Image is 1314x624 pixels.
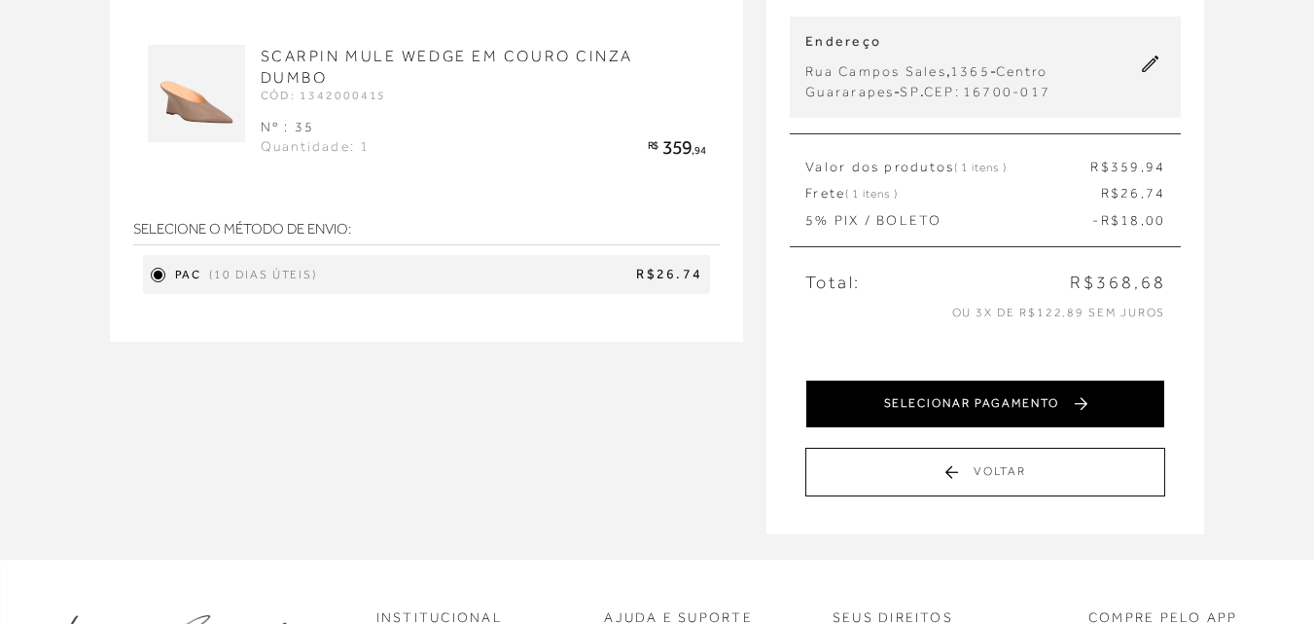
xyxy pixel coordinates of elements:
[963,84,1050,99] span: 16700-017
[1090,159,1110,174] span: R$
[1070,271,1165,295] span: R$368,68
[805,84,894,99] span: Guararapes
[261,48,633,87] a: SCARPIN MULE WEDGE EM COURO CINZA DUMBO
[924,84,960,99] span: CEP:
[325,265,702,284] span: R$26.74
[805,82,1050,102] div: - .
[1111,159,1141,174] span: 359
[996,63,1048,79] span: Centro
[805,184,898,203] span: Frete
[900,84,919,99] span: SP
[805,380,1165,428] button: SELECIONAR PAGAMENTO
[952,306,1166,319] span: ou 3x de R$122,89 sem juros
[1101,185,1120,201] span: R$
[805,212,942,228] span: 5% PIX / BOLETO
[805,32,1050,52] p: Endereço
[648,139,658,151] span: R$
[954,161,1007,174] span: ( 1 itens )
[133,213,721,245] strong: SELECIONE O MÉTODO DE ENVIO:
[805,448,1165,496] button: Voltar
[261,90,706,101] div: CÓD: 1342000415
[692,144,705,156] span: ,94
[261,137,371,160] div: Quantidade: 1
[1141,185,1166,201] span: ,74
[662,136,693,158] span: 359
[175,267,202,283] span: PAC
[845,187,898,201] span: ( 1 itens )
[1092,211,1165,231] span: -R$18,00
[805,63,946,79] span: Rua Campos Sales
[805,271,861,295] span: Total:
[805,61,1050,82] div: , -
[148,45,245,142] img: SCARPIN MULE WEDGE EM COURO CINZA DUMBO
[261,119,315,134] span: Nº : 35
[950,63,990,79] span: 1365
[1141,159,1166,174] span: ,94
[1120,185,1140,201] span: 26
[209,267,317,283] span: (10 dias úteis)
[805,158,1007,177] span: Valor dos produtos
